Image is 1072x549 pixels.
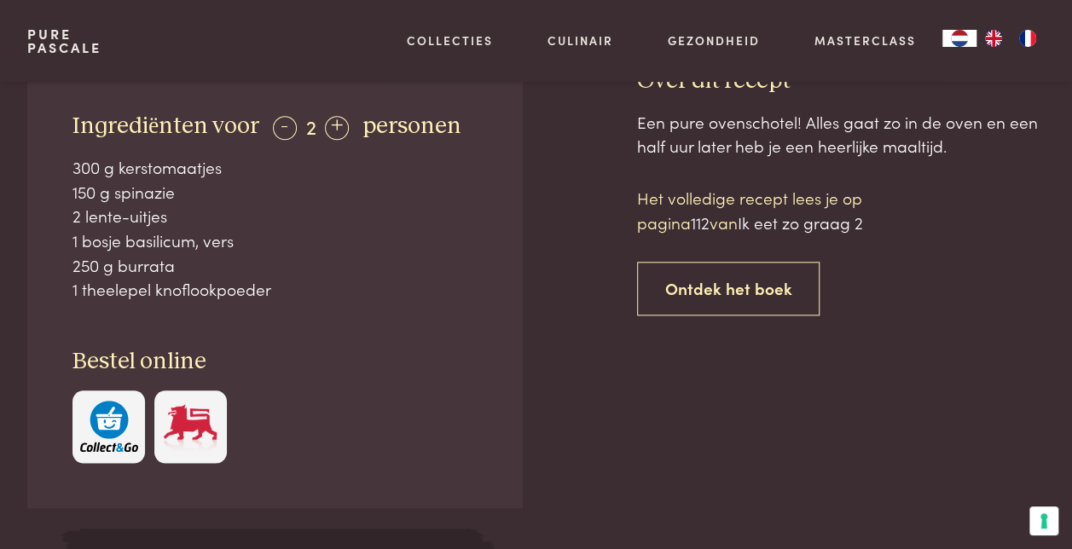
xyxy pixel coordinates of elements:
[637,186,927,234] p: Het volledige recept lees je op pagina van
[161,401,219,453] img: Delhaize
[691,211,710,234] span: 112
[72,347,477,377] h3: Bestel online
[27,27,101,55] a: PurePascale
[273,116,297,140] div: -
[80,401,138,453] img: c308188babc36a3a401bcb5cb7e020f4d5ab42f7cacd8327e500463a43eeb86c.svg
[72,277,477,302] div: 1 theelepel knoflookpoeder
[637,110,1046,159] div: Een pure ovenschotel! Alles gaat zo in de oven en een half uur later heb je een heerlijke maaltijd.
[72,253,477,278] div: 250 g burrata
[72,180,477,205] div: 150 g spinazie
[942,30,1045,47] aside: Language selected: Nederlands
[976,30,1011,47] a: EN
[407,32,493,49] a: Collecties
[814,32,915,49] a: Masterclass
[1011,30,1045,47] a: FR
[942,30,976,47] a: NL
[668,32,760,49] a: Gezondheid
[325,116,349,140] div: +
[362,114,461,138] span: personen
[72,228,477,253] div: 1 bosje basilicum, vers
[1029,506,1058,535] button: Uw voorkeuren voor toestemming voor trackingtechnologieën
[72,114,259,138] span: Ingrediënten voor
[976,30,1045,47] ul: Language list
[306,112,316,140] span: 2
[72,204,477,228] div: 2 lente-uitjes
[942,30,976,47] div: Language
[738,211,863,234] span: Ik eet zo graag 2
[548,32,613,49] a: Culinair
[637,262,820,315] a: Ontdek het boek
[72,155,477,180] div: 300 g kerstomaatjes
